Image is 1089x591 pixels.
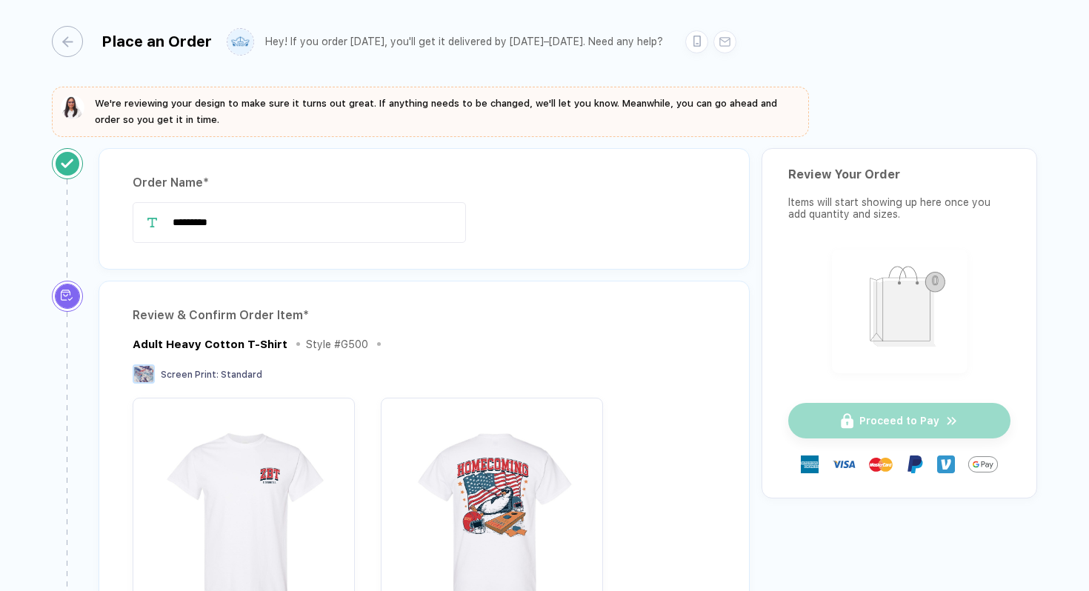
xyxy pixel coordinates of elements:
div: Order Name [133,171,716,195]
div: Items will start showing up here once you add quantity and sizes. [788,196,1010,220]
span: Screen Print : [161,370,219,380]
div: Place an Order [101,33,212,50]
div: Style # G500 [306,338,368,350]
img: master-card [869,453,893,476]
img: visa [832,453,856,476]
span: Standard [221,370,262,380]
img: Venmo [937,455,955,473]
img: GPay [968,450,998,479]
span: We're reviewing your design to make sure it turns out great. If anything needs to be changed, we'... [95,98,777,125]
img: Paypal [906,455,924,473]
img: Screen Print [133,364,155,384]
div: Hey! If you order [DATE], you'll get it delivered by [DATE]–[DATE]. Need any help? [265,36,663,48]
img: shopping_bag.png [839,256,961,364]
img: express [801,455,819,473]
div: Adult Heavy Cotton T-Shirt [133,338,287,351]
div: Review Your Order [788,167,1010,181]
button: We're reviewing your design to make sure it turns out great. If anything needs to be changed, we'... [61,96,800,128]
img: user profile [227,29,253,55]
img: sophie [61,96,84,119]
div: Review & Confirm Order Item [133,304,716,327]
